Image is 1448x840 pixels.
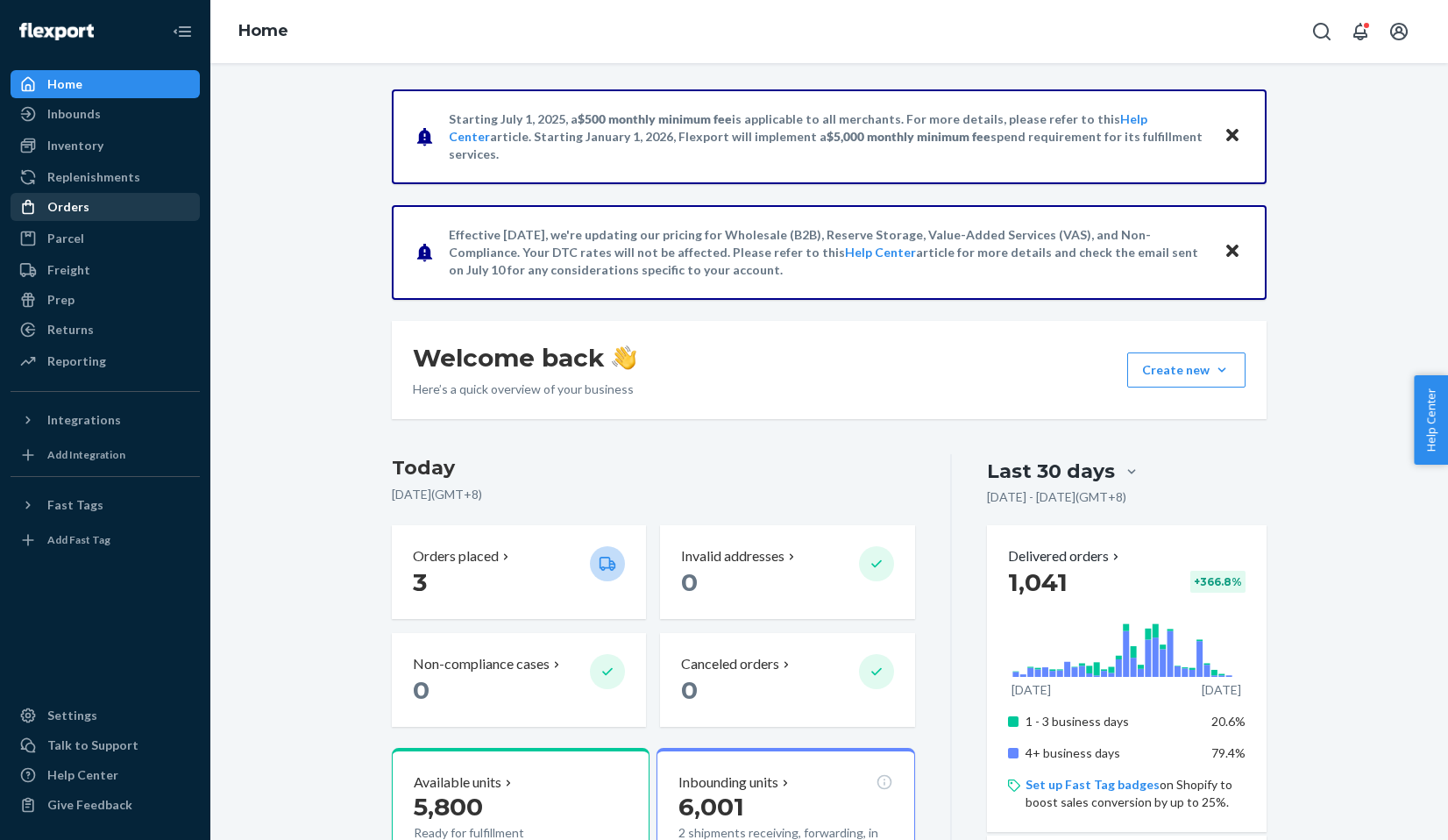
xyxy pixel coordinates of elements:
[11,791,200,819] button: Give Feedback
[392,454,915,482] h3: Today
[47,75,82,93] div: Home
[47,321,94,338] div: Returns
[11,163,200,191] a: Replenishments
[11,761,200,789] a: Help Center
[1381,14,1416,49] button: Open account menu
[1011,681,1051,699] p: [DATE]
[1221,124,1244,149] button: Close
[238,21,288,40] a: Home
[413,546,499,566] p: Orders placed
[413,567,427,597] span: 3
[1414,375,1448,465] button: Help Center
[1127,352,1246,388] button: Create new
[11,441,200,469] a: Add Integration
[11,224,200,253] a: Parcel
[660,525,914,619] button: Invalid addresses 0
[47,496,103,514] div: Fast Tags
[11,731,200,759] a: Talk to Support
[11,701,200,730] a: Settings
[11,526,200,554] a: Add Fast Tag
[11,193,200,221] a: Orders
[681,675,698,705] span: 0
[47,352,106,370] div: Reporting
[845,245,916,260] a: Help Center
[578,111,732,126] span: $500 monthly minimum fee
[413,342,636,374] h1: Welcome back
[987,458,1115,485] div: Last 30 days
[47,198,89,216] div: Orders
[47,137,103,154] div: Inventory
[47,532,110,547] div: Add Fast Tag
[1026,777,1160,792] a: Set up Fast Tag badges
[827,129,990,144] span: $5,000 monthly minimum fee
[1221,239,1244,265] button: Close
[1202,681,1241,699] p: [DATE]
[449,226,1207,279] p: Effective [DATE], we're updating our pricing for Wholesale (B2B), Reserve Storage, Value-Added Se...
[224,6,302,57] ol: breadcrumbs
[413,381,636,398] p: Here’s a quick overview of your business
[47,291,75,309] div: Prep
[47,411,121,429] div: Integrations
[392,486,915,503] p: [DATE] ( GMT+8 )
[47,707,97,724] div: Settings
[392,633,646,727] button: Non-compliance cases 0
[47,796,132,814] div: Give Feedback
[413,675,429,705] span: 0
[11,347,200,375] a: Reporting
[612,345,636,370] img: hand-wave emoji
[11,70,200,98] a: Home
[1008,546,1123,566] button: Delivered orders
[47,447,125,462] div: Add Integration
[19,23,94,40] img: Flexport logo
[414,772,501,793] p: Available units
[1008,567,1068,597] span: 1,041
[11,286,200,314] a: Prep
[11,316,200,344] a: Returns
[165,14,200,49] button: Close Navigation
[47,766,118,784] div: Help Center
[47,168,140,186] div: Replenishments
[1026,713,1198,730] p: 1 - 3 business days
[47,105,101,123] div: Inbounds
[678,792,744,822] span: 6,001
[681,546,784,566] p: Invalid addresses
[11,132,200,160] a: Inventory
[1304,14,1339,49] button: Open Search Box
[11,491,200,519] button: Fast Tags
[47,737,138,754] div: Talk to Support
[413,654,550,674] p: Non-compliance cases
[678,772,778,793] p: Inbounding units
[11,256,200,284] a: Freight
[660,633,914,727] button: Canceled orders 0
[11,406,200,434] button: Integrations
[681,567,698,597] span: 0
[681,654,779,674] p: Canceled orders
[47,261,90,279] div: Freight
[449,110,1207,163] p: Starting July 1, 2025, a is applicable to all merchants. For more details, please refer to this a...
[392,525,646,619] button: Orders placed 3
[11,100,200,128] a: Inbounds
[987,488,1126,506] p: [DATE] - [DATE] ( GMT+8 )
[1211,714,1246,729] span: 20.6%
[1026,744,1198,762] p: 4+ business days
[1190,571,1246,593] div: + 366.8 %
[1026,776,1246,811] p: on Shopify to boost sales conversion by up to 25%.
[414,792,483,822] span: 5,800
[47,230,84,247] div: Parcel
[1211,745,1246,760] span: 79.4%
[1343,14,1378,49] button: Open notifications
